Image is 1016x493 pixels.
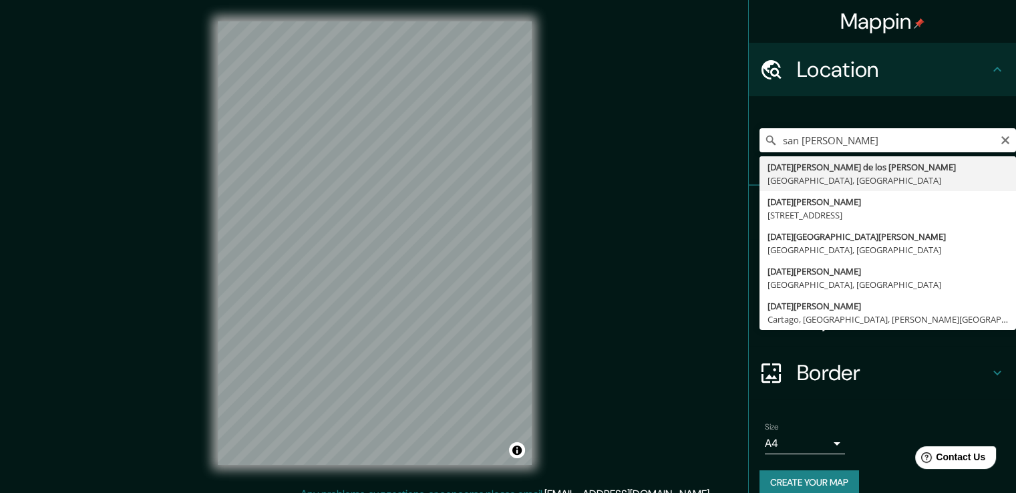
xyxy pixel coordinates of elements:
div: Layout [749,293,1016,346]
div: Pins [749,186,1016,239]
div: [DATE][GEOGRAPHIC_DATA][PERSON_NAME] [768,230,1008,243]
label: Size [765,422,779,433]
button: Clear [1000,133,1011,146]
div: [STREET_ADDRESS] [768,208,1008,222]
canvas: Map [218,21,532,465]
div: [GEOGRAPHIC_DATA], [GEOGRAPHIC_DATA] [768,243,1008,257]
div: Location [749,43,1016,96]
h4: Location [797,56,989,83]
button: Toggle attribution [509,442,525,458]
div: [GEOGRAPHIC_DATA], [GEOGRAPHIC_DATA] [768,174,1008,187]
input: Pick your city or area [759,128,1016,152]
div: [DATE][PERSON_NAME] [768,195,1008,208]
div: Style [749,239,1016,293]
div: [GEOGRAPHIC_DATA], [GEOGRAPHIC_DATA] [768,278,1008,291]
h4: Border [797,359,989,386]
div: Cartago, [GEOGRAPHIC_DATA], [PERSON_NAME][GEOGRAPHIC_DATA] [768,313,1008,326]
div: A4 [765,433,845,454]
div: [DATE][PERSON_NAME] [768,299,1008,313]
div: [DATE][PERSON_NAME] [768,265,1008,278]
div: Border [749,346,1016,399]
div: [DATE][PERSON_NAME] de los [PERSON_NAME] [768,160,1008,174]
h4: Layout [797,306,989,333]
h4: Mappin [840,8,925,35]
iframe: Help widget launcher [897,441,1001,478]
img: pin-icon.png [914,18,924,29]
